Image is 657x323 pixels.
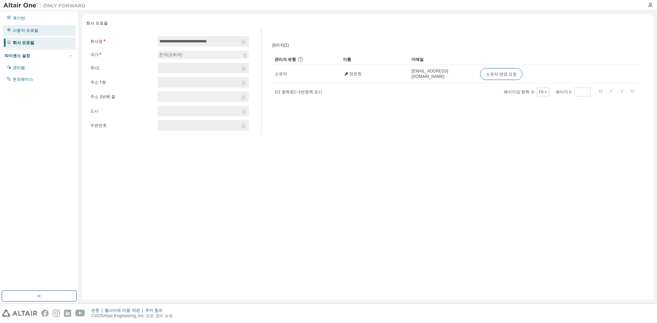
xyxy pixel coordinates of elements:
[2,310,37,317] img: altair_logo.svg
[13,77,33,82] font: 온프레미스
[90,108,99,114] font: 도시
[4,53,30,58] font: 라이센스 설정
[90,94,115,99] font: 주소 2번째 줄
[13,40,34,45] font: 회사 프로필
[539,89,543,95] font: 10
[90,38,103,44] font: 회사명
[480,68,523,80] button: 소유자 변경 요청
[145,308,163,313] font: 쿠키 동의
[41,310,49,317] img: facebook.svg
[343,57,351,62] font: 이름
[274,57,296,62] font: 관리자 유형
[275,71,287,76] font: 소유자
[53,310,60,317] img: instagram.svg
[556,90,572,94] font: 페이지 n.
[3,2,89,9] img: 알타이르 원
[305,90,322,94] font: 항목 표시
[159,52,182,57] font: 한국(공화국)
[94,313,104,318] font: 2025
[90,79,106,85] font: 주소 1행
[290,90,294,94] font: 중
[13,65,25,70] font: 관리됨
[296,90,298,94] font: ~
[349,71,362,76] font: 정운창
[90,122,107,128] font: 우편번호
[158,51,249,59] div: 한국(공화국)
[103,313,174,318] font: Altair Engineering, Inc. 모든 권리 보유.
[86,21,108,26] font: 회사 프로필
[105,308,140,313] font: 웹사이트 이용 약관
[504,90,535,94] font: 페이지당 항목 수
[13,28,38,33] font: 사용자 프로필
[275,90,290,94] font: 1/1 항목
[272,43,289,48] font: 관리자(1)
[90,52,99,57] font: 국가
[412,69,448,79] font: [EMAIL_ADDRESS][DOMAIN_NAME]
[91,308,100,313] font: 은둔
[91,313,94,318] font: ©
[64,310,71,317] img: linkedin.svg
[411,57,424,62] font: 이메일
[75,310,85,317] img: youtube.svg
[90,65,100,71] font: 주/도
[13,16,25,21] font: 계기반
[486,71,517,77] font: 소유자 변경 요청
[294,90,296,94] font: 1
[298,90,305,94] font: 1번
